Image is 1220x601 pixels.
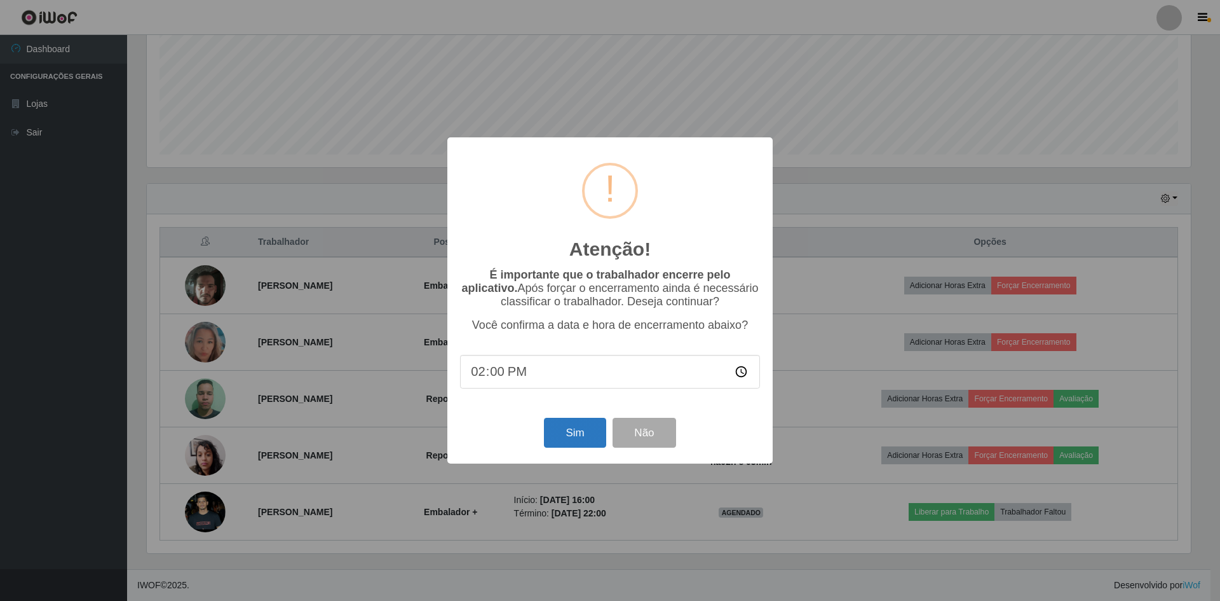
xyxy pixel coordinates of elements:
[613,418,675,448] button: Não
[544,418,606,448] button: Sim
[460,268,760,308] p: Após forçar o encerramento ainda é necessário classificar o trabalhador. Deseja continuar?
[569,238,651,261] h2: Atenção!
[461,268,730,294] b: É importante que o trabalhador encerre pelo aplicativo.
[460,319,760,332] p: Você confirma a data e hora de encerramento abaixo?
